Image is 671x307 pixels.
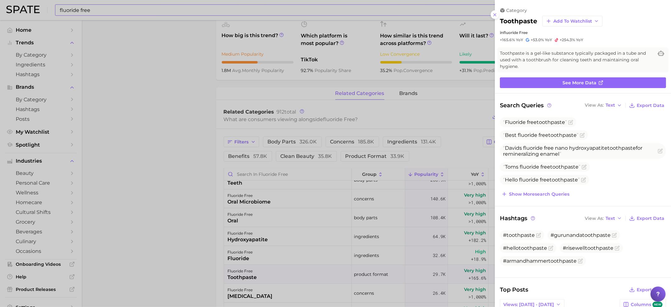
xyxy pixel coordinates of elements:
[531,37,544,42] span: +53.0%
[576,37,583,42] span: YoY
[560,37,575,42] span: +254.3%
[637,216,664,221] span: Export Data
[578,259,583,264] button: Flag as miscategorized or irrelevant
[537,119,565,125] span: toothpaste
[500,101,552,110] span: Search Queries
[628,285,666,294] button: Export Data
[553,19,592,24] span: Add to Watchlist
[582,165,587,170] button: Flag as miscategorized or irrelevant
[500,190,571,198] button: Show moresearch queries
[606,217,615,220] span: Text
[536,233,541,238] button: Flag as miscategorized or irrelevant
[550,164,579,170] span: toothpaste
[583,214,623,222] button: View AsText
[637,103,664,108] span: Export Data
[563,245,613,251] span: #risewelltoothpaste
[500,17,537,25] h2: toothpaste
[581,177,586,182] button: Flag as miscategorized or irrelevant
[503,245,547,251] span: #hellotoothpaste
[551,232,611,238] span: #gurunandatoothpaste
[503,164,580,170] span: Toms fluoride free
[550,177,578,183] span: toothpaste
[628,101,666,110] button: Export Data
[500,37,515,42] span: +165.6%
[506,8,527,13] span: category
[628,214,666,223] button: Export Data
[548,132,577,138] span: toothpaste
[500,50,653,70] span: Toothpaste is a gel-like substance typically packaged in a tube and used with a toothbrush for cl...
[503,132,579,138] span: Best fluoride free
[585,103,604,107] span: View As
[562,80,596,86] span: See more data
[542,16,602,26] button: Add to Watchlist
[516,37,523,42] span: YoY
[503,232,535,238] span: #toothpaste
[606,103,615,107] span: Text
[500,30,666,35] div: in
[503,258,577,264] span: #armandhammertoothpaste
[568,120,573,125] button: Flag as miscategorized or irrelevant
[500,77,666,88] a: See more data
[615,246,620,251] button: Flag as miscategorized or irrelevant
[503,177,580,183] span: Hello fluoride free
[503,30,528,35] span: fluoride free
[658,148,663,153] button: Flag as miscategorized or irrelevant
[509,192,569,197] span: Show more search queries
[585,217,604,220] span: View As
[612,233,617,238] button: Flag as miscategorized or irrelevant
[500,285,528,294] span: Top Posts
[500,214,536,223] span: Hashtags
[503,119,567,125] span: Fluoride free
[607,145,636,151] span: toothpaste
[545,37,552,42] span: YoY
[580,133,585,138] button: Flag as miscategorized or irrelevant
[548,246,553,251] button: Flag as miscategorized or irrelevant
[637,287,664,293] span: Export Data
[503,145,642,157] span: Davids fluoride free nano hydroxyapatite for remineralizing enamel
[583,101,623,109] button: View AsText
